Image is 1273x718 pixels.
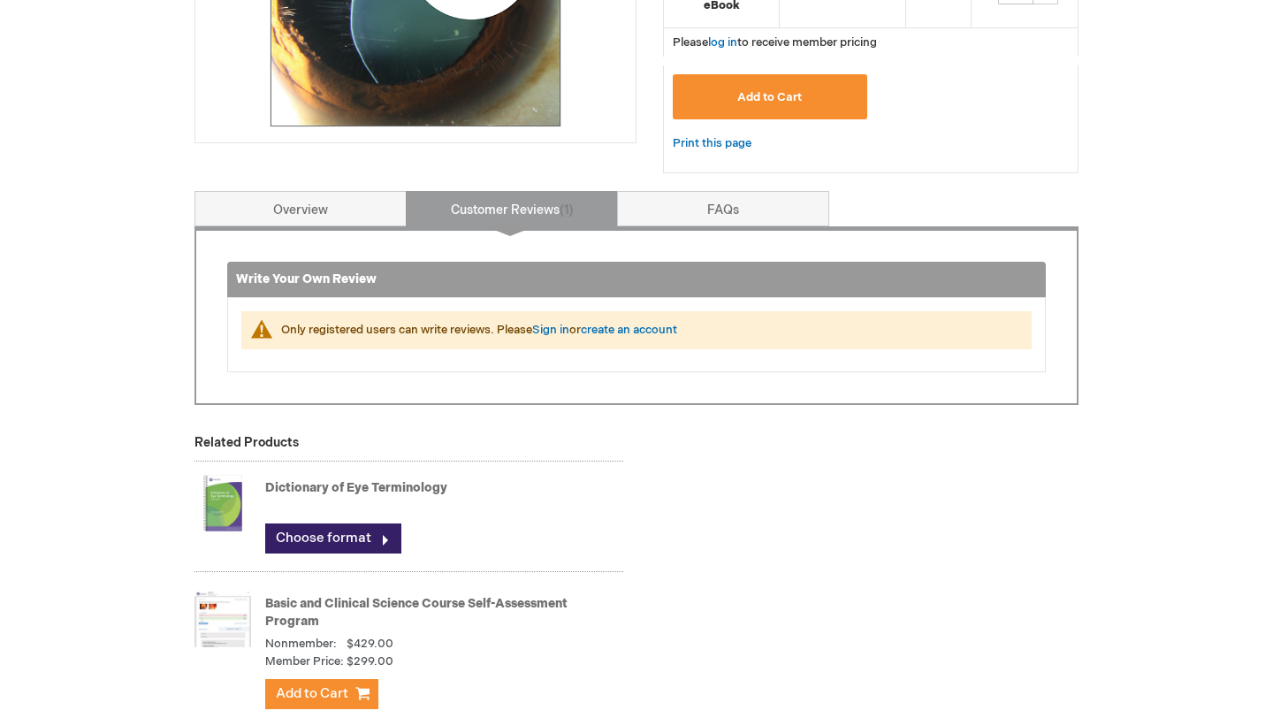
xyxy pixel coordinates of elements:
[236,271,377,286] strong: Write Your Own Review
[406,191,618,226] a: Customer Reviews1
[347,637,393,651] span: $429.00
[265,679,378,709] button: Add to Cart
[281,322,1014,339] div: Only registered users can write reviews. Please or
[194,584,251,654] img: Basic and Clinical Science Course Self-Assessment Program
[265,596,568,629] a: Basic and Clinical Science Course Self-Assessment Program
[265,636,337,653] strong: Nonmember:
[276,685,348,702] span: Add to Cart
[265,653,344,670] strong: Member Price:
[673,74,867,119] button: Add to Cart
[617,191,829,226] a: FAQs
[347,653,393,670] span: $299.00
[532,323,569,337] a: Sign in
[265,480,447,495] a: Dictionary of Eye Terminology
[194,191,407,226] a: Overview
[581,323,677,337] a: create an account
[737,90,802,104] span: Add to Cart
[194,468,251,538] img: Dictionary of Eye Terminology
[673,133,751,155] a: Print this page
[560,202,574,218] span: 1
[265,523,401,554] a: Choose format
[708,35,737,50] a: log in
[673,35,877,50] span: Please to receive member pricing
[194,435,299,450] strong: Related Products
